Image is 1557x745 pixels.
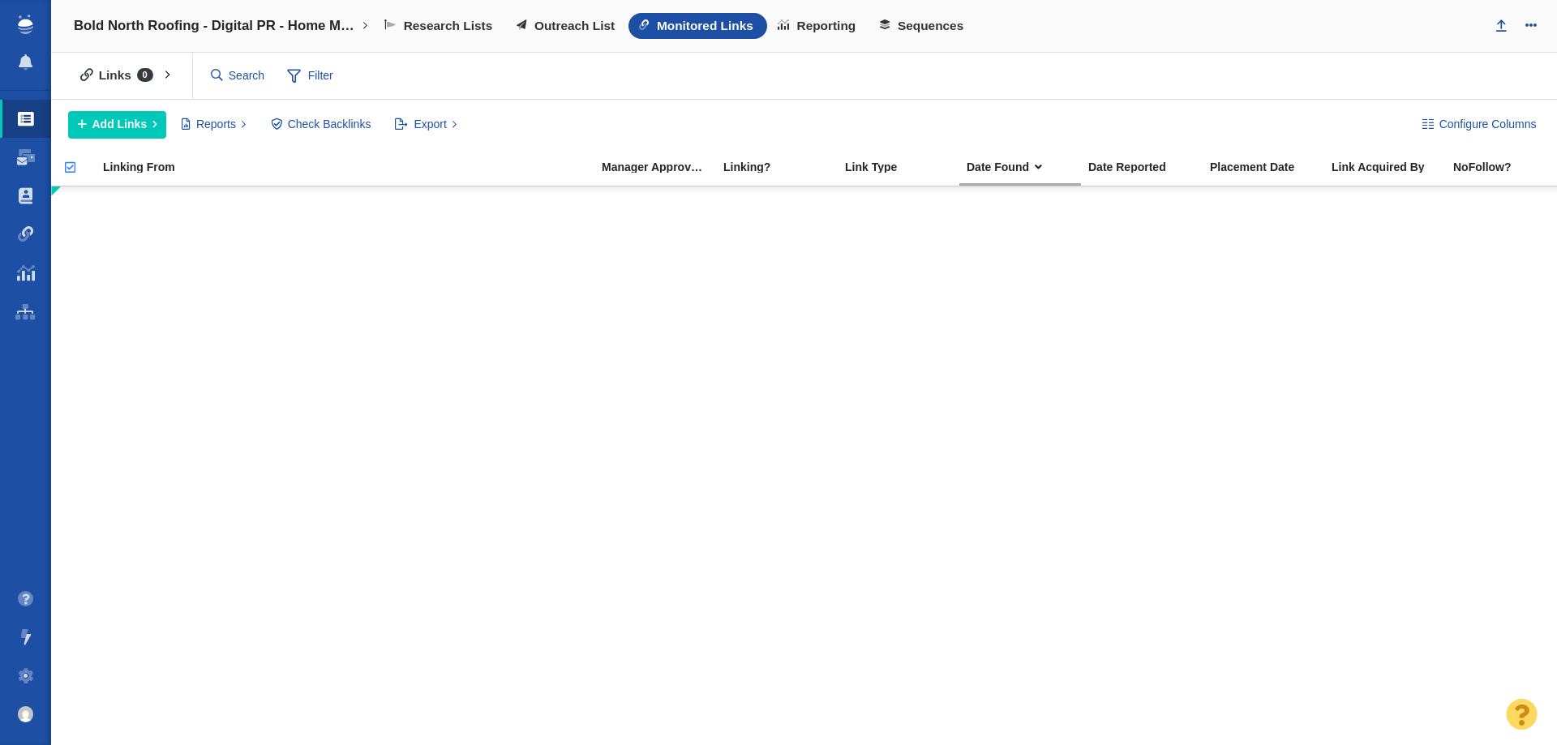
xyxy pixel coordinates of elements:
[767,13,869,39] a: Reporting
[92,116,148,133] span: Add Links
[967,161,1087,175] a: Date Found
[404,19,493,33] span: Research Lists
[386,111,466,139] button: Export
[261,111,380,139] button: Check Backlinks
[103,161,600,175] a: Linking From
[18,15,32,34] img: buzzstream_logo_iconsimple.png
[898,19,963,33] span: Sequences
[1332,161,1452,175] a: Link Acquired By
[414,116,446,133] span: Export
[602,161,722,173] div: Manager Approved Link?
[103,161,600,173] div: Linking From
[723,161,843,173] div: Linking?
[204,62,272,90] input: Search
[196,116,236,133] span: Reports
[506,13,628,39] a: Outreach List
[845,161,965,175] a: Link Type
[723,161,843,175] a: Linking?
[374,13,506,39] a: Research Lists
[657,19,753,33] span: Monitored Links
[1088,161,1208,173] div: Date Reported
[288,116,371,133] span: Check Backlinks
[602,161,722,175] a: Manager Approved Link?
[1210,161,1330,175] a: Placement Date
[1439,116,1537,133] span: Configure Columns
[18,706,34,722] img: c9363fb76f5993e53bff3b340d5c230a
[1210,161,1330,173] div: Placement Date
[68,111,166,139] button: Add Links
[1332,161,1452,173] div: Link Acquired By
[628,13,767,39] a: Monitored Links
[845,161,965,173] div: Link Type
[967,161,1087,173] div: Date that the backlink checker discovered the link
[797,19,856,33] span: Reporting
[1088,161,1208,175] a: Date Reported
[1413,111,1546,139] button: Configure Columns
[534,19,615,33] span: Outreach List
[74,18,358,34] h4: Bold North Roofing - Digital PR - Home Maintenance [MEDICAL_DATA]: A Growing Crisis Among Homeowners
[278,61,343,92] span: Filter
[869,13,977,39] a: Sequences
[172,111,255,139] button: Reports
